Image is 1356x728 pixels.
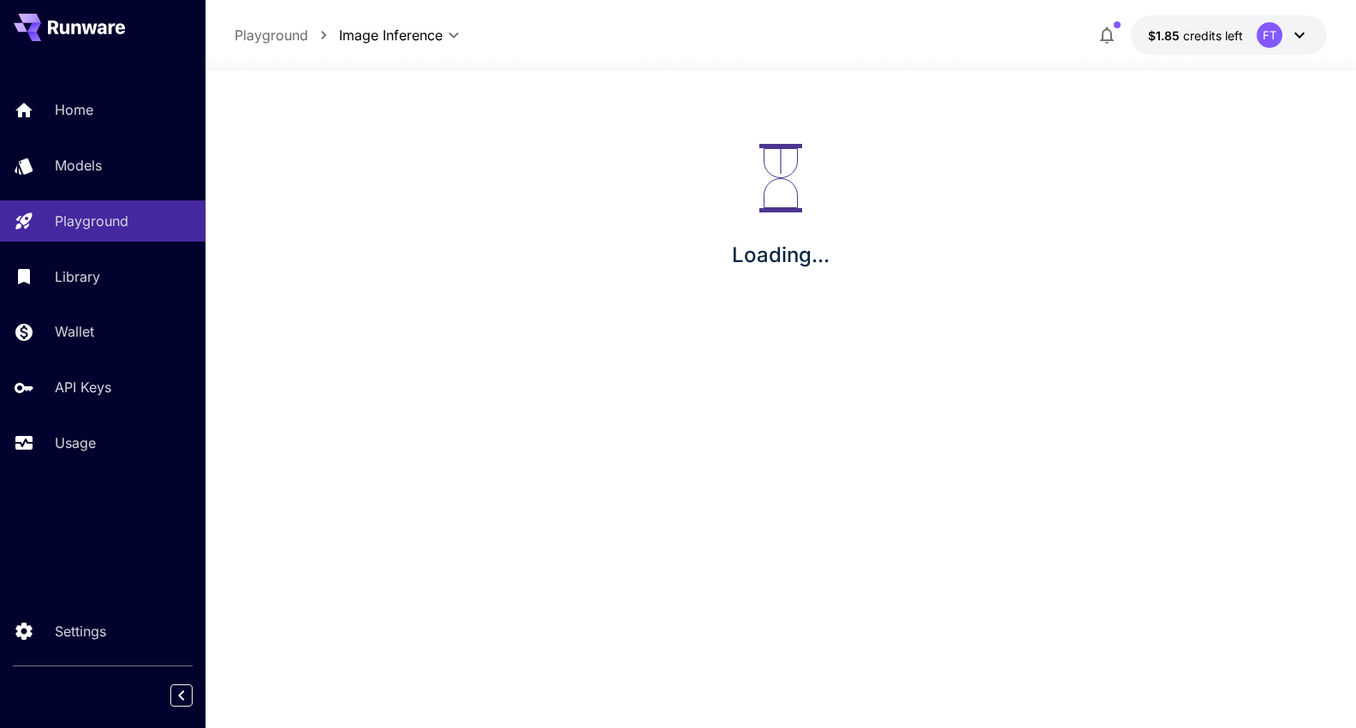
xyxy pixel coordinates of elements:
[339,25,443,45] span: Image Inference
[55,621,106,641] p: Settings
[235,25,339,45] nav: breadcrumb
[55,321,94,342] p: Wallet
[55,211,128,231] p: Playground
[1257,22,1282,48] div: FT
[1131,15,1327,55] button: $1.85046FT
[1148,27,1243,45] div: $1.85046
[170,684,193,707] button: Collapse sidebar
[1183,28,1243,43] span: credits left
[55,155,102,176] p: Models
[55,99,93,120] p: Home
[55,433,96,453] p: Usage
[235,25,308,45] a: Playground
[55,377,111,397] p: API Keys
[183,680,205,711] div: Collapse sidebar
[1148,28,1183,43] span: $1.85
[732,240,830,271] p: Loading...
[55,266,100,287] p: Library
